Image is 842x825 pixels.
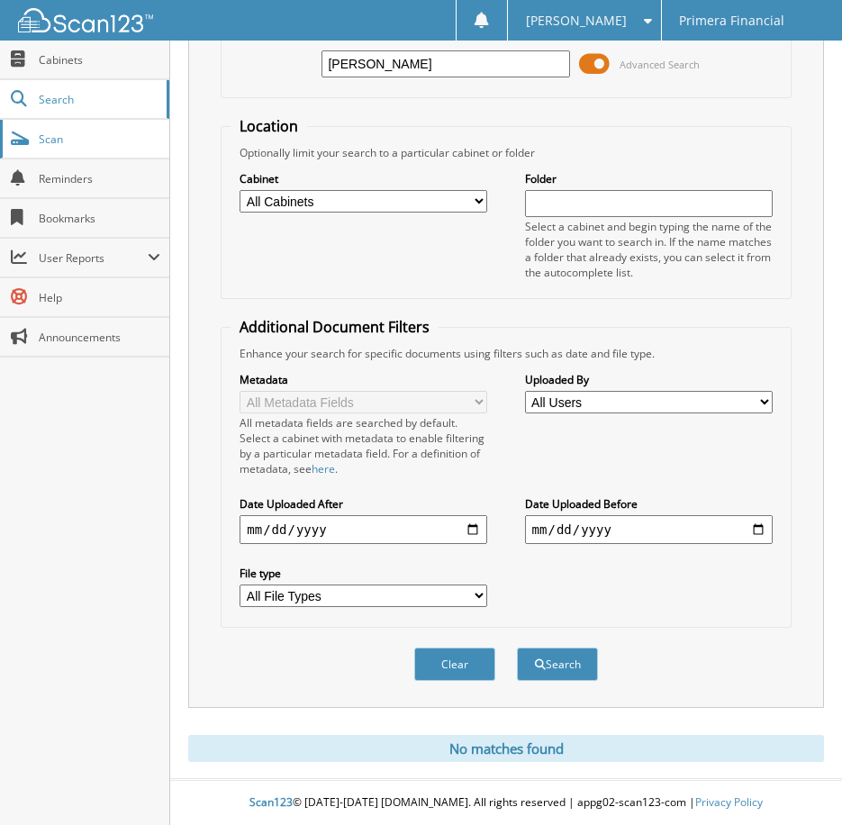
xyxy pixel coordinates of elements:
label: File type [240,566,487,581]
div: Enhance your search for specific documents using filters such as date and file type. [231,346,781,361]
span: [PERSON_NAME] [526,15,627,26]
span: Search [39,92,158,107]
button: Clear [414,648,495,681]
span: Primera Financial [679,15,784,26]
span: User Reports [39,250,148,266]
input: end [525,515,773,544]
span: Cabinets [39,52,160,68]
legend: Location [231,116,307,136]
legend: Additional Document Filters [231,317,439,337]
span: Announcements [39,330,160,345]
iframe: Chat Widget [752,739,842,825]
label: Folder [525,171,773,186]
label: Uploaded By [525,372,773,387]
div: Select a cabinet and begin typing the name of the folder you want to search in. If the name match... [525,219,773,280]
span: Scan123 [249,794,293,810]
label: Date Uploaded Before [525,496,773,512]
div: All metadata fields are searched by default. Select a cabinet with metadata to enable filtering b... [240,415,487,476]
label: Date Uploaded After [240,496,487,512]
span: Reminders [39,171,160,186]
a: Privacy Policy [695,794,763,810]
div: No matches found [188,735,824,762]
a: here [312,461,335,476]
div: Optionally limit your search to a particular cabinet or folder [231,145,781,160]
span: Help [39,290,160,305]
span: Scan [39,131,160,147]
div: © [DATE]-[DATE] [DOMAIN_NAME]. All rights reserved | appg02-scan123-com | [170,781,842,825]
span: Advanced Search [620,58,700,71]
img: scan123-logo-white.svg [18,8,153,32]
button: Search [517,648,598,681]
label: Cabinet [240,171,487,186]
input: start [240,515,487,544]
span: Bookmarks [39,211,160,226]
label: Metadata [240,372,487,387]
